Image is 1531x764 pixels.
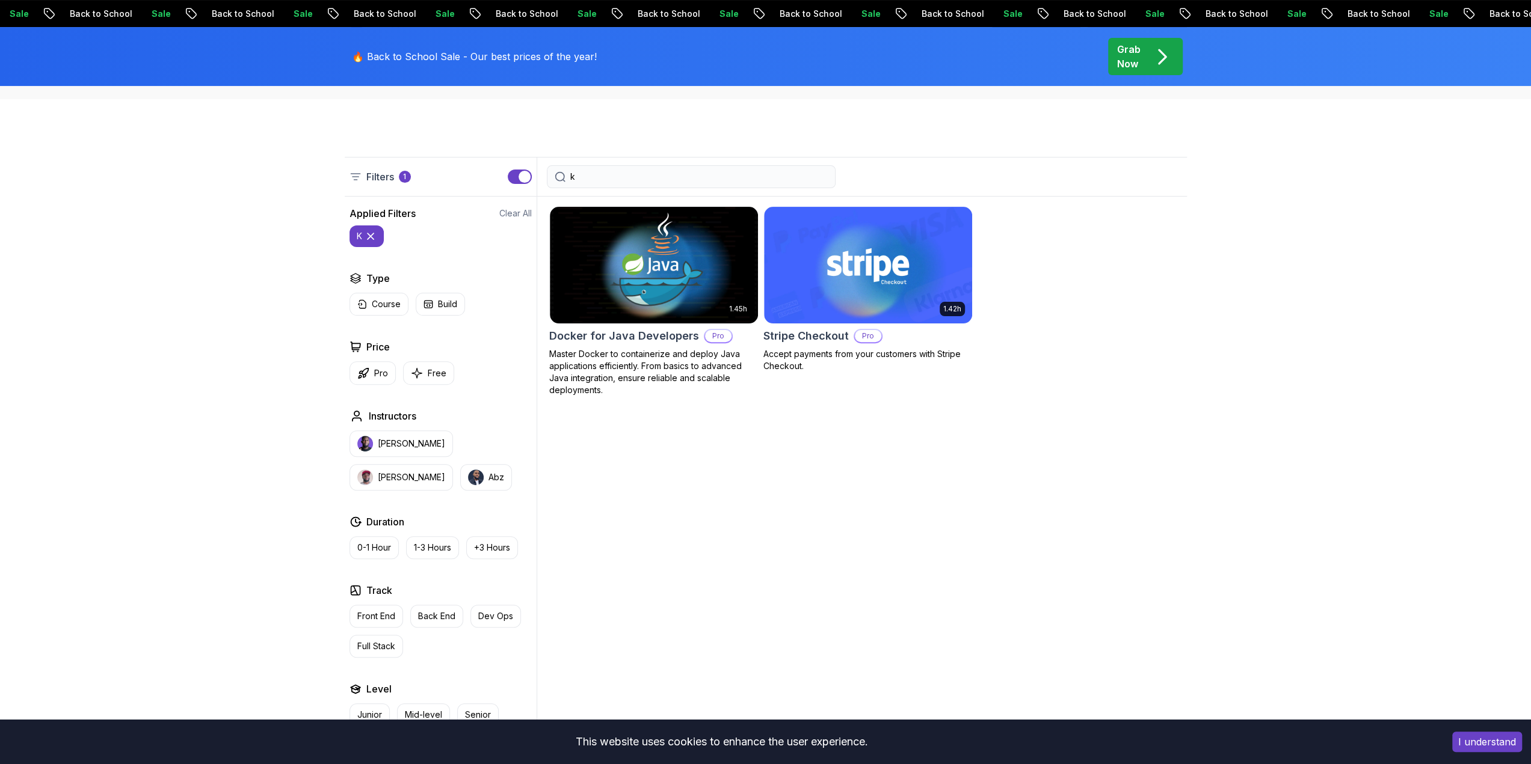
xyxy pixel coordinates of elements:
p: Back to School [579,8,661,20]
p: Back End [418,610,455,622]
p: 1.45h [729,304,747,314]
p: Grab Now [1117,42,1141,71]
p: Sale [803,8,842,20]
p: Back to School [863,8,945,20]
p: Back to School [1289,8,1371,20]
p: Sale [1087,8,1126,20]
div: This website uses cookies to enhance the user experience. [9,729,1434,755]
p: Course [372,298,401,310]
h2: Type [366,271,390,286]
img: instructor img [357,469,373,485]
a: Stripe Checkout card1.42hStripe CheckoutProAccept payments from your customers with Stripe Checkout. [763,206,973,372]
p: Pro [705,330,732,342]
h2: Applied Filters [350,206,416,221]
p: Sale [1371,8,1409,20]
p: Back to School [1147,8,1229,20]
p: Sale [377,8,416,20]
p: 0-1 Hour [357,542,391,554]
p: Filters [366,170,394,184]
h2: Level [366,682,392,696]
p: Senior [465,709,491,721]
p: 1 [403,172,406,182]
button: Senior [457,703,499,726]
p: Back to School [437,8,519,20]
p: 1-3 Hours [414,542,451,554]
button: Free [403,361,454,385]
button: Mid-level [397,703,450,726]
button: Front End [350,605,403,628]
p: Full Stack [357,640,395,652]
img: Stripe Checkout card [764,207,972,323]
h2: Price [366,340,390,354]
p: [PERSON_NAME] [378,471,445,483]
p: Free [428,367,446,379]
h2: Stripe Checkout [763,328,849,344]
button: Junior [350,703,390,726]
h2: Docker for Java Developers [549,328,699,344]
img: instructor img [468,469,484,485]
button: Full Stack [350,635,403,658]
button: +3 Hours [466,536,518,559]
p: Back to School [153,8,235,20]
p: Back to School [1431,8,1513,20]
button: 1-3 Hours [406,536,459,559]
img: instructor img [357,436,373,451]
h2: Track [366,583,392,597]
p: 🔥 Back to School Sale - Our best prices of the year! [352,49,597,64]
p: Pro [374,367,388,379]
input: Search Java, React, Spring boot ... [570,171,828,183]
p: k [357,230,362,242]
button: Back End [410,605,463,628]
button: Dev Ops [470,605,521,628]
p: Abz [488,471,504,483]
p: Sale [93,8,132,20]
p: Sale [1229,8,1268,20]
p: 1.42h [943,304,961,314]
h2: Instructors [369,409,416,423]
h2: Duration [366,515,404,529]
button: Accept cookies [1452,732,1522,752]
p: Back to School [1005,8,1087,20]
p: Back to School [295,8,377,20]
p: [PERSON_NAME] [378,438,445,450]
button: instructor img[PERSON_NAME] [350,430,453,457]
img: Docker for Java Developers card [550,207,758,323]
p: Accept payments from your customers with Stripe Checkout. [763,348,973,372]
button: Build [416,293,465,316]
button: instructor img[PERSON_NAME] [350,464,453,490]
p: Sale [235,8,274,20]
p: Dev Ops [478,610,513,622]
a: Docker for Java Developers card1.45hDocker for Java DevelopersProMaster Docker to containerize an... [549,206,759,396]
p: Sale [945,8,984,20]
button: Pro [350,361,396,385]
p: +3 Hours [474,542,510,554]
button: k [350,225,384,247]
button: instructor imgAbz [460,464,512,490]
p: Front End [357,610,395,622]
button: 0-1 Hour [350,536,399,559]
p: Junior [357,709,382,721]
p: Sale [661,8,700,20]
p: Build [438,298,457,310]
p: Sale [519,8,558,20]
button: Clear All [499,207,532,219]
p: Back to School [721,8,803,20]
p: Pro [855,330,881,342]
p: Back to School [11,8,93,20]
p: Master Docker to containerize and deploy Java applications efficiently. From basics to advanced J... [549,348,759,396]
p: Mid-level [405,709,442,721]
button: Course [350,293,408,316]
